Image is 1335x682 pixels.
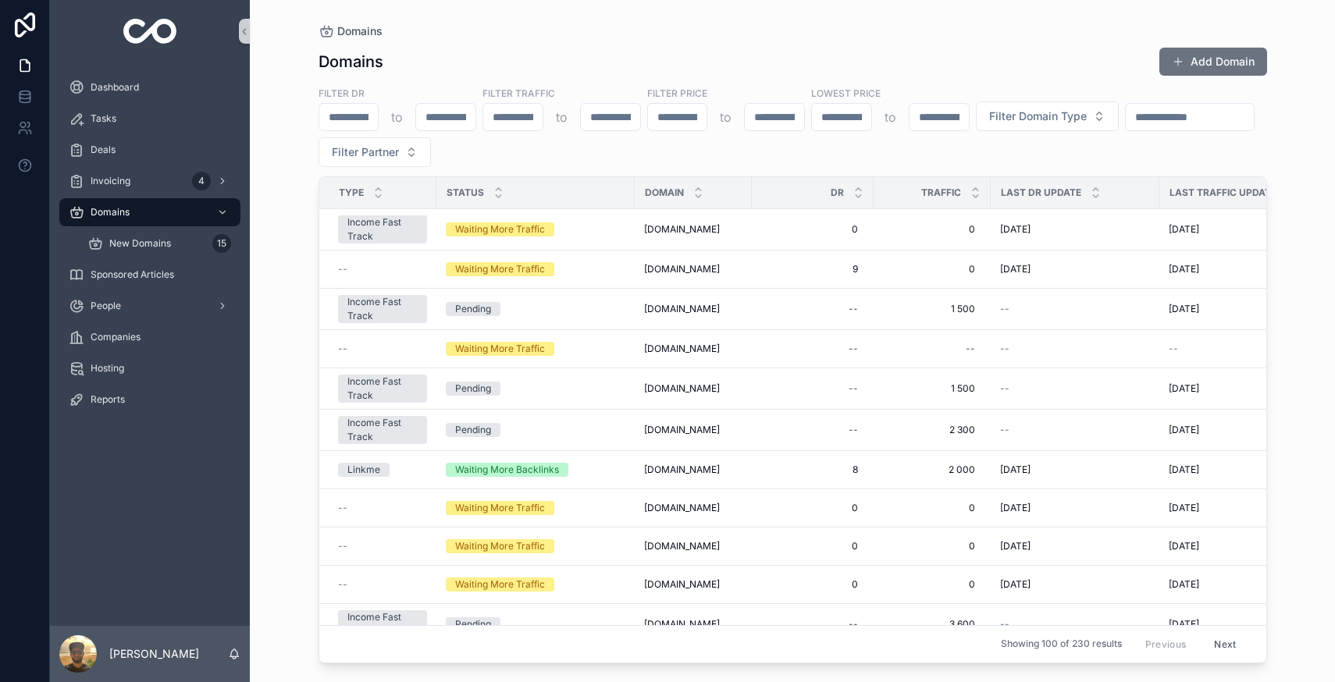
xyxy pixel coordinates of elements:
a: Waiting More Traffic [446,262,625,276]
a: -- [761,336,864,361]
span: Traffic [921,186,961,199]
a: 0 [761,534,864,559]
a: -- [1169,343,1322,355]
span: Sponsored Articles [91,268,174,281]
a: 1 500 [883,376,981,401]
a: [DATE] [1169,618,1322,630]
div: Income Fast Track [347,610,418,638]
span: [DATE] [1169,223,1199,236]
button: Select Button [976,101,1119,131]
span: [DATE] [1169,540,1199,552]
a: [DOMAIN_NAME] [644,263,742,275]
a: Domains [319,23,383,39]
span: 0 [767,540,858,552]
a: 0 [883,257,981,282]
a: [DATE] [1000,223,1150,236]
h1: Domains [319,51,383,73]
a: [DATE] [1169,303,1322,315]
span: -- [338,502,347,514]
span: [DATE] [1169,618,1199,630]
span: [DOMAIN_NAME] [644,578,720,591]
span: [DOMAIN_NAME] [644,618,720,630]
a: [DATE] [1169,578,1322,591]
span: Filter Domain Type [989,108,1087,124]
span: [DOMAIN_NAME] [644,464,720,476]
span: -- [338,263,347,275]
span: -- [338,540,347,552]
span: -- [1000,303,1009,315]
label: Filter Price [647,86,707,100]
a: Sponsored Articles [59,261,240,289]
span: Last Traffic Update [1169,186,1276,199]
a: Income Fast Track [338,215,427,243]
span: [DATE] [1169,424,1199,436]
a: 2 300 [883,417,981,442]
a: [DOMAIN_NAME] [644,540,742,552]
span: [DATE] [1000,464,1031,476]
span: [DATE] [1000,578,1031,591]
span: 9 [767,263,858,275]
a: Waiting More Backlinks [446,463,625,477]
a: 0 [883,217,981,242]
span: Reports [91,393,125,406]
span: Companies [91,331,141,343]
a: [DATE] [1169,263,1322,275]
span: Tasks [91,112,116,125]
span: Showing 100 of 230 results [1001,638,1122,651]
a: 0 [761,496,864,520]
span: [DOMAIN_NAME] [644,382,720,395]
a: Linkme [338,463,427,477]
a: [DATE] [1169,424,1322,436]
span: [DOMAIN_NAME] [644,223,720,236]
a: -- [761,376,864,401]
span: 8 [767,464,858,476]
span: 1 500 [889,382,975,395]
span: Domain [645,186,684,199]
a: -- [1000,303,1150,315]
p: to [885,108,896,126]
img: App logo [123,19,177,44]
a: Pending [446,423,625,437]
div: Waiting More Backlinks [455,463,559,477]
span: -- [1169,343,1178,355]
span: Invoicing [91,175,130,187]
span: 2 000 [889,464,975,476]
span: [DATE] [1000,263,1031,275]
div: Income Fast Track [347,375,418,403]
span: 0 [767,223,858,236]
span: [DATE] [1169,502,1199,514]
a: 0 [761,572,864,597]
a: Domains [59,198,240,226]
div: Linkme [347,463,380,477]
span: -- [1000,424,1009,436]
a: [DOMAIN_NAME] [644,343,742,355]
span: 0 [889,578,975,591]
span: Dashboard [91,81,139,94]
span: Deals [91,144,116,156]
div: -- [849,618,858,630]
a: -- [338,263,427,275]
span: [DOMAIN_NAME] [644,424,720,436]
a: Waiting More Traffic [446,342,625,356]
button: Next [1203,632,1247,656]
span: 0 [767,578,858,591]
a: Tasks [59,105,240,133]
a: [DATE] [1000,540,1150,552]
div: Income Fast Track [347,215,418,243]
a: [DATE] [1169,223,1322,236]
div: Income Fast Track [347,295,418,323]
span: -- [1000,382,1009,395]
div: -- [966,343,975,355]
a: [DATE] [1000,464,1150,476]
span: People [91,300,121,312]
a: Deals [59,136,240,164]
a: -- [1000,343,1150,355]
span: [DATE] [1000,540,1031,552]
label: Filter Traffic [482,86,555,100]
div: Income Fast Track [347,416,418,444]
span: [DATE] [1169,263,1199,275]
a: Pending [446,382,625,396]
span: [DATE] [1169,578,1199,591]
a: -- [883,336,981,361]
a: New Domains15 [78,229,240,258]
